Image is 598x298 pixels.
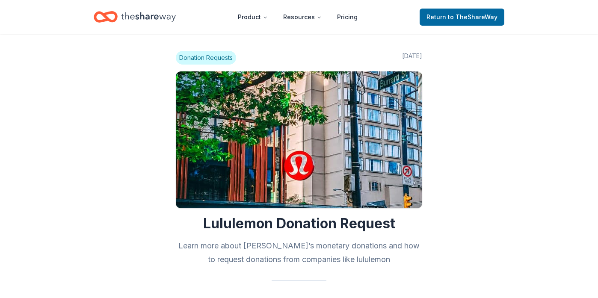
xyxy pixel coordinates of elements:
[231,9,275,26] button: Product
[448,13,497,21] span: to TheShareWay
[426,12,497,22] span: Return
[176,51,236,65] span: Donation Requests
[176,239,422,266] h2: Learn more about [PERSON_NAME]’s monetary donations and how to request donations from companies l...
[176,215,422,232] h1: Lululemon Donation Request
[402,51,422,65] span: [DATE]
[330,9,364,26] a: Pricing
[420,9,504,26] a: Returnto TheShareWay
[94,7,176,27] a: Home
[176,71,422,208] img: Image for Lululemon Donation Request
[276,9,329,26] button: Resources
[231,7,364,27] nav: Main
